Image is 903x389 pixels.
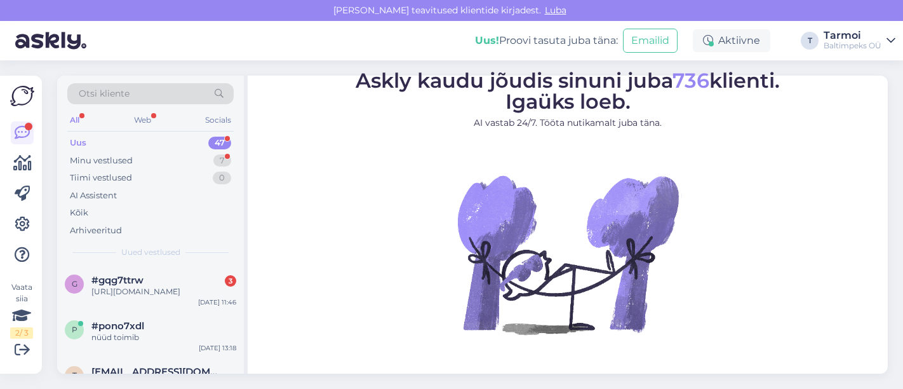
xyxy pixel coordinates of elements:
[693,29,770,52] div: Aktiivne
[356,116,780,130] p: AI vastab 24/7. Tööta nutikamalt juba täna.
[70,224,122,237] div: Arhiveeritud
[198,297,236,307] div: [DATE] 11:46
[72,325,77,334] span: p
[70,189,117,202] div: AI Assistent
[79,87,130,100] span: Otsi kliente
[824,41,881,51] div: Baltimpeks OÜ
[824,31,881,41] div: Tarmoi
[801,32,819,50] div: T
[67,112,82,128] div: All
[475,34,499,46] b: Uus!
[356,68,780,114] span: Askly kaudu jõudis sinuni juba klienti. Igaüks loeb.
[72,371,77,380] span: t
[213,154,231,167] div: 7
[10,282,33,339] div: Vaata siia
[10,327,33,339] div: 2 / 3
[72,279,77,289] span: g
[70,207,88,219] div: Kõik
[131,112,154,128] div: Web
[541,4,570,16] span: Luba
[824,31,895,51] a: TarmoiBaltimpeks OÜ
[121,247,180,258] span: Uued vestlused
[203,112,234,128] div: Socials
[91,286,236,297] div: [URL][DOMAIN_NAME]
[10,86,34,106] img: Askly Logo
[225,275,236,287] div: 3
[213,172,231,184] div: 0
[91,320,144,332] span: #pono7xdl
[199,343,236,353] div: [DATE] 13:18
[475,33,618,48] div: Proovi tasuta juba täna:
[70,172,132,184] div: Tiimi vestlused
[623,29,678,53] button: Emailid
[70,154,133,167] div: Minu vestlused
[91,332,236,343] div: nüüd toimib
[70,137,86,149] div: Uus
[672,68,709,93] span: 736
[91,366,224,378] span: timur.kozlov@gmail.com
[91,275,144,286] span: #gqg7ttrw
[453,140,682,369] img: No Chat active
[208,137,231,149] div: 47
